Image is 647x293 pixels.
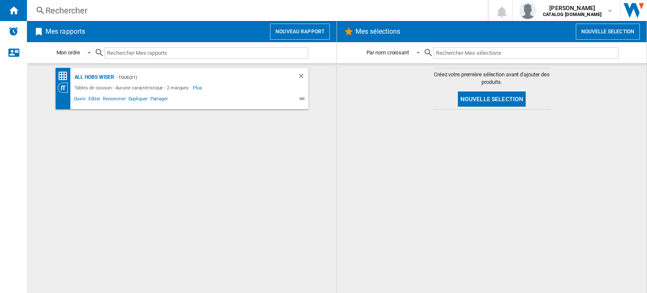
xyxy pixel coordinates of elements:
[58,71,72,81] div: Matrice des prix
[433,71,551,86] span: Créez votre première sélection avant d'ajouter des produits.
[576,24,640,40] button: Nouvelle selection
[433,47,618,59] input: Rechercher Mes sélections
[72,83,193,93] div: Tables de cuisson - Aucune caractéristique - 2 marques
[104,47,308,59] input: Rechercher Mes rapports
[8,26,19,36] img: alerts-logo.svg
[543,4,602,12] span: [PERSON_NAME]
[519,2,536,19] img: profile.jpg
[127,95,149,105] span: Dupliquer
[44,24,87,40] h2: Mes rapports
[149,95,169,105] span: Partager
[56,49,80,56] div: Mon ordre
[354,24,402,40] h2: Mes sélections
[102,95,127,105] span: Renommer
[72,95,87,105] span: Ouvrir
[114,72,280,83] div: - TOUS (21)
[458,91,526,107] button: Nouvelle selection
[270,24,330,40] button: Nouveau rapport
[45,5,466,16] div: Rechercher
[297,72,308,83] div: Supprimer
[87,95,102,105] span: Editer
[72,72,115,83] div: All Hobs Wiser
[58,83,72,93] div: Vision Catégorie
[543,12,602,17] b: CATALOG [DOMAIN_NAME]
[366,49,409,56] div: Par nom croissant
[193,83,203,93] span: Plus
